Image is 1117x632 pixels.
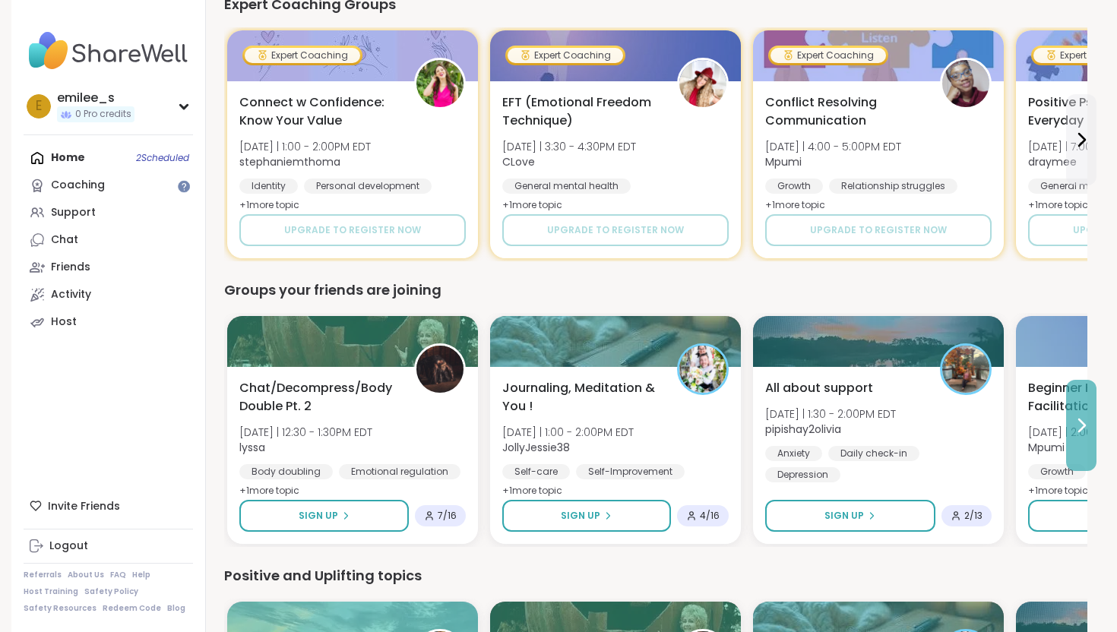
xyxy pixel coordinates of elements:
div: Self-Improvement [576,464,685,479]
div: Self-care [502,464,570,479]
span: Journaling, Meditation & You ! [502,379,660,416]
span: [DATE] | 1:30 - 2:00PM EDT [765,406,896,422]
iframe: Spotlight [178,180,190,192]
img: Mpumi [942,60,989,107]
div: Expert Coaching [508,48,623,63]
button: Sign Up [502,500,671,532]
b: CLove [502,154,535,169]
span: EFT (Emotional Freedom Technique) [502,93,660,130]
img: JollyJessie38 [679,346,726,393]
span: e [36,96,42,116]
b: stephaniemthoma [239,154,340,169]
a: Coaching [24,172,193,199]
div: Personal development [304,179,432,194]
span: [DATE] | 4:00 - 5:00PM EDT [765,139,901,154]
span: All about support [765,379,873,397]
div: Body doubling [239,464,333,479]
div: Expert Coaching [771,48,886,63]
a: Redeem Code [103,603,161,614]
a: Logout [24,532,193,560]
span: [DATE] | 12:30 - 1:30PM EDT [239,425,372,440]
div: Support [51,205,96,220]
a: Referrals [24,570,62,580]
div: Friends [51,260,90,275]
span: 7 / 16 [438,510,457,522]
span: Sign Up [824,509,864,523]
button: Upgrade to register now [239,214,466,246]
span: 2 / 13 [964,510,983,522]
b: pipishay2olivia [765,422,841,437]
b: JollyJessie38 [502,440,570,455]
span: Upgrade to register now [547,223,684,237]
span: Upgrade to register now [810,223,947,237]
a: Activity [24,281,193,308]
a: Help [132,570,150,580]
a: Friends [24,254,193,281]
a: Blog [167,603,185,614]
div: Daily check-in [828,446,919,461]
div: emilee_s [57,90,134,106]
div: Depression [765,467,840,482]
span: Sign Up [299,509,338,523]
a: About Us [68,570,104,580]
div: General mental health [502,179,631,194]
span: Connect w Confidence: Know Your Value [239,93,397,130]
div: Groups your friends are joining [224,280,1087,301]
div: Relationship struggles [829,179,957,194]
button: Sign Up [765,500,935,532]
button: Sign Up [239,500,409,532]
button: Upgrade to register now [502,214,729,246]
a: Host Training [24,586,78,597]
div: Expert Coaching [245,48,360,63]
a: Host [24,308,193,336]
span: Sign Up [561,509,600,523]
div: Emotional regulation [339,464,460,479]
div: Growth [1028,464,1086,479]
div: Growth [765,179,823,194]
span: [DATE] | 1:00 - 2:00PM EDT [502,425,634,440]
div: Activity [51,287,91,302]
a: Safety Resources [24,603,97,614]
div: Logout [49,539,88,554]
button: Upgrade to register now [765,214,992,246]
img: CLove [679,60,726,107]
span: Chat/Decompress/Body Double Pt. 2 [239,379,397,416]
a: Safety Policy [84,586,138,597]
a: Support [24,199,193,226]
span: 4 / 16 [700,510,720,522]
div: Host [51,314,77,330]
div: Coaching [51,178,105,193]
b: Mpumi [1028,440,1065,455]
a: Chat [24,226,193,254]
img: ShareWell Nav Logo [24,24,193,77]
span: 0 Pro credits [75,108,131,121]
div: Anxiety [765,446,822,461]
img: lyssa [416,346,464,393]
div: Invite Friends [24,492,193,520]
a: FAQ [110,570,126,580]
span: [DATE] | 3:30 - 4:30PM EDT [502,139,636,154]
img: pipishay2olivia [942,346,989,393]
span: [DATE] | 1:00 - 2:00PM EDT [239,139,371,154]
b: Mpumi [765,154,802,169]
b: draymee [1028,154,1077,169]
div: Positive and Uplifting topics [224,565,1087,586]
img: stephaniemthoma [416,60,464,107]
div: Identity [239,179,298,194]
b: lyssa [239,440,265,455]
span: Conflict Resolving Communication [765,93,923,130]
div: Chat [51,232,78,248]
span: Upgrade to register now [284,223,421,237]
